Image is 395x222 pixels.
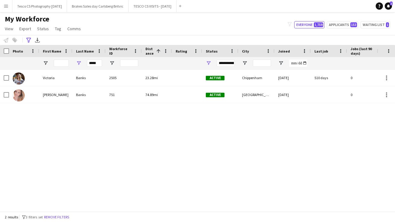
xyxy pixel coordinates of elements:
[242,49,249,53] span: City
[278,60,284,66] button: Open Filter Menu
[206,76,225,80] span: Active
[72,69,106,86] div: Banks
[289,60,307,67] input: Joined Filter Input
[2,25,16,33] a: View
[145,92,158,97] span: 74.89mi
[314,22,323,27] span: 1,759
[327,21,358,28] button: Applicants153
[5,14,49,24] span: My Workforce
[65,25,83,33] a: Comms
[238,86,275,103] div: [GEOGRAPHIC_DATA]
[275,86,311,103] div: [DATE]
[67,26,81,31] span: Comms
[206,93,225,97] span: Active
[25,37,32,44] app-action-btn: Advanced filters
[26,215,43,219] span: 3 filters set
[13,49,23,53] span: Photo
[176,49,187,53] span: Rating
[129,0,177,12] button: TESCO CS VISITS - [DATE]
[278,49,290,53] span: Joined
[72,86,106,103] div: Banks
[294,21,324,28] button: Everyone1,759
[35,25,51,33] a: Status
[386,22,389,27] span: 1
[19,26,31,31] span: Export
[238,69,275,86] div: Chippenham
[347,69,386,86] div: 0
[12,0,67,12] button: Tesco CS Photography [DATE]
[275,69,311,86] div: [DATE]
[39,69,72,86] div: Victoria
[242,60,247,66] button: Open Filter Menu
[390,2,393,5] span: 1
[311,69,347,86] div: 510 days
[76,60,81,66] button: Open Filter Menu
[67,0,129,12] button: Brakes Sales day Carlsberg Britvic
[109,47,131,56] span: Workforce ID
[120,60,138,67] input: Workforce ID Filter Input
[53,25,64,33] a: Tag
[351,47,375,56] span: Jobs (last 90 days)
[145,76,158,80] span: 23.28mi
[106,69,142,86] div: 2505
[347,86,386,103] div: 0
[43,49,61,53] span: First Name
[43,60,48,66] button: Open Filter Menu
[145,47,154,56] span: Distance
[17,25,33,33] a: Export
[34,37,41,44] app-action-btn: Export XLSX
[206,49,218,53] span: Status
[43,214,70,220] button: Remove filters
[13,89,25,101] img: Holly Banks
[13,72,25,85] img: Victoria Banks
[39,86,72,103] div: [PERSON_NAME]
[5,26,13,31] span: View
[76,49,94,53] span: Last Name
[206,60,211,66] button: Open Filter Menu
[55,26,61,31] span: Tag
[314,49,328,53] span: Last job
[109,60,115,66] button: Open Filter Menu
[361,21,390,28] button: Waiting list1
[54,60,69,67] input: First Name Filter Input
[87,60,102,67] input: Last Name Filter Input
[253,60,271,67] input: City Filter Input
[350,22,357,27] span: 153
[37,26,49,31] span: Status
[385,2,392,10] a: 1
[106,86,142,103] div: 751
